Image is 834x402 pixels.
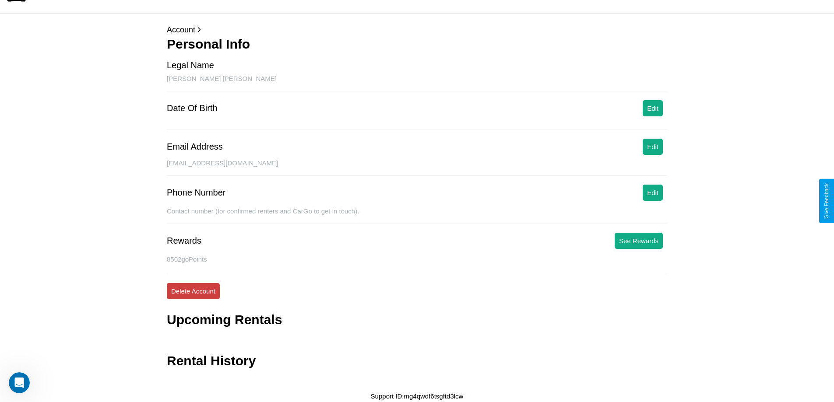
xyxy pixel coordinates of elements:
[167,283,220,299] button: Delete Account
[643,100,663,116] button: Edit
[615,233,663,249] button: See Rewards
[823,183,830,219] div: Give Feedback
[167,188,226,198] div: Phone Number
[9,372,30,393] iframe: Intercom live chat
[167,207,667,224] div: Contact number (for confirmed renters and CarGo to get in touch).
[167,142,223,152] div: Email Address
[167,37,667,52] h3: Personal Info
[167,353,256,368] h3: Rental History
[643,185,663,201] button: Edit
[643,139,663,155] button: Edit
[167,159,667,176] div: [EMAIL_ADDRESS][DOMAIN_NAME]
[167,253,667,265] p: 8502 goPoints
[167,75,667,91] div: [PERSON_NAME] [PERSON_NAME]
[371,390,464,402] p: Support ID: mg4qwdf6tsgftd3lcw
[167,23,667,37] p: Account
[167,312,282,327] h3: Upcoming Rentals
[167,103,218,113] div: Date Of Birth
[167,236,201,246] div: Rewards
[167,60,214,70] div: Legal Name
